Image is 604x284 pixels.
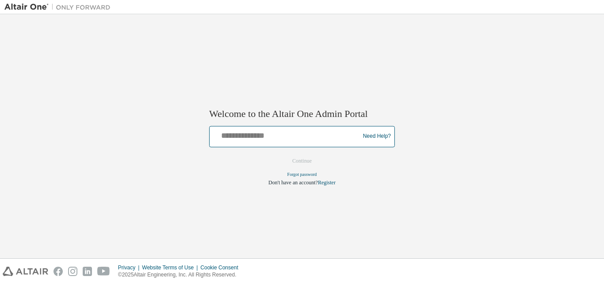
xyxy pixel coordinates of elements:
h2: Welcome to the Altair One Admin Portal [209,108,395,121]
img: facebook.svg [54,267,63,276]
a: Register [318,179,336,186]
img: instagram.svg [68,267,77,276]
img: altair_logo.svg [3,267,48,276]
img: linkedin.svg [83,267,92,276]
p: © 2025 Altair Engineering, Inc. All Rights Reserved. [118,271,244,279]
a: Need Help? [363,136,391,137]
span: Don't have an account? [268,179,318,186]
div: Website Terms of Use [142,264,200,271]
a: Forgot password [287,172,317,177]
div: Cookie Consent [200,264,243,271]
img: youtube.svg [97,267,110,276]
img: Altair One [4,3,115,12]
div: Privacy [118,264,142,271]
